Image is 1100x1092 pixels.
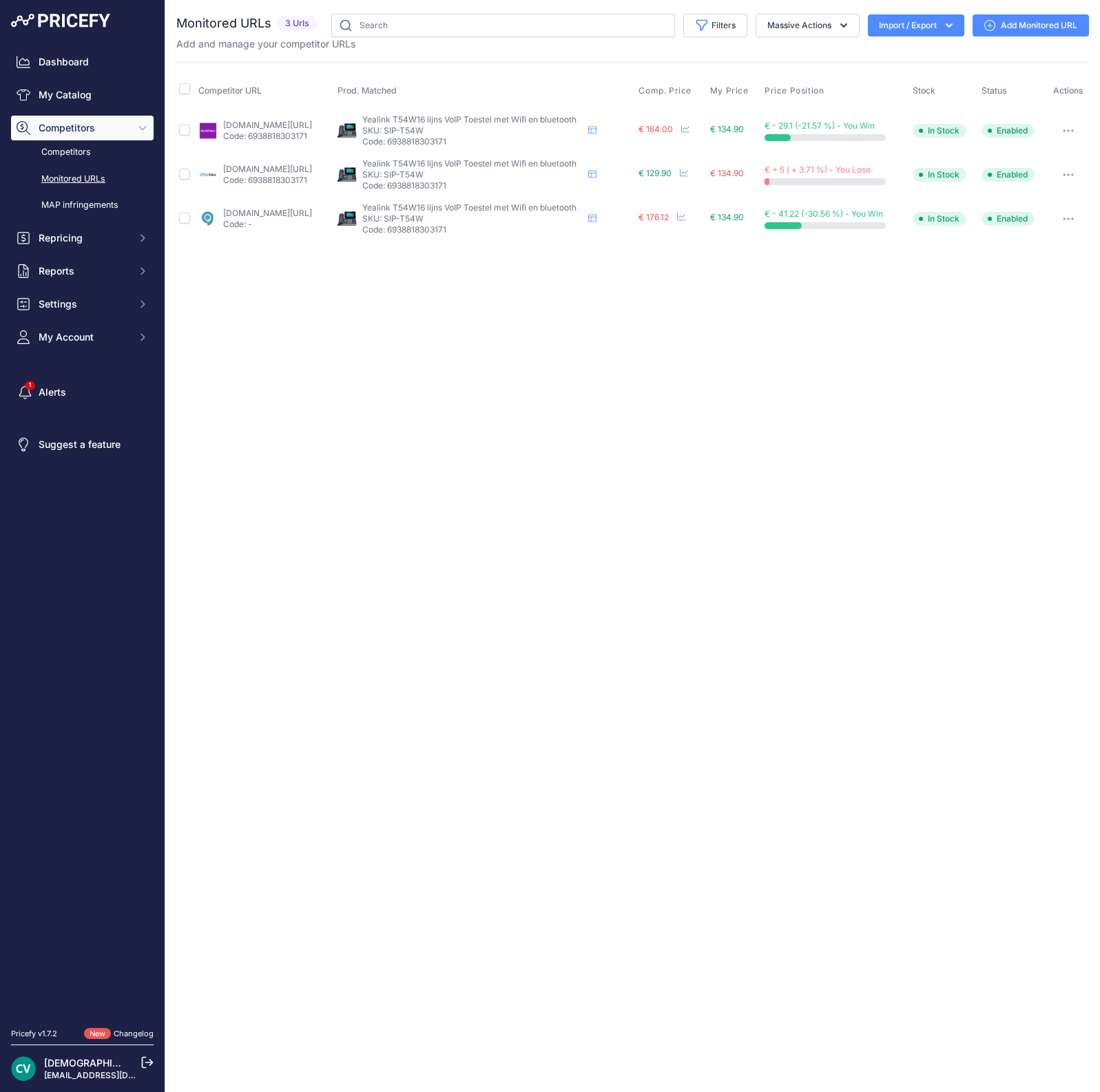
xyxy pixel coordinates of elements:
[223,120,312,130] a: [DOMAIN_NAME][URL]
[338,85,397,96] span: Prod. Matched
[765,85,824,96] span: Price Position
[223,208,312,218] a: [DOMAIN_NAME][URL]
[11,432,154,457] a: Suggest a feature
[710,85,751,96] button: My Price
[710,85,749,96] span: My Price
[39,297,129,311] span: Settings
[44,1057,375,1069] a: [DEMOGRAPHIC_DATA][PERSON_NAME] der ree [DEMOGRAPHIC_DATA]
[362,158,577,169] span: Yealink T54W16 lijns VoIP Toestel met Wifi en bluetooth
[11,14,110,28] img: Pricefy Logo
[11,1028,57,1040] div: Pricefy v1.7.2
[362,125,583,136] p: SKU: SIP-T54W
[223,219,312,230] p: Code: -
[362,180,583,191] p: Code: 6938818303171
[39,121,129,135] span: Competitors
[223,131,312,142] p: Code: 6938818303171
[362,224,583,235] p: Code: 6938818303171
[11,193,154,217] a: MAP infringements
[39,231,129,245] span: Repricing
[11,380,154,405] a: Alerts
[765,164,871,175] span: € + 5 ( + 3.71 %) - You Lose
[223,164,312,174] a: [DOMAIN_NAME][URL]
[765,85,827,96] button: Price Position
[1053,85,1083,96] span: Actions
[114,1029,154,1038] a: Changelog
[982,168,1035,182] span: Enabled
[277,16,318,32] span: 3 Urls
[11,83,154,107] a: My Catalog
[84,1028,111,1040] span: New
[331,14,675,37] input: Search
[639,85,694,96] button: Comp. Price
[362,202,577,213] span: Yealink T54W16 lijns VoIP Toestel met Wifi en bluetooth
[11,259,154,283] button: Reports
[710,124,744,134] span: € 134.90
[362,213,583,224] p: SKU: SIP-T54W
[639,212,669,222] span: € 176.12
[710,168,744,178] span: € 134.90
[639,85,692,96] span: Comp. Price
[11,292,154,317] button: Settings
[913,85,935,96] span: Stock
[765,120,875,131] span: € - 29.1 (-21.57 %) - You Win
[223,175,312,186] p: Code: 6938818303171
[362,169,583,180] p: SKU: SIP-T54W
[639,168,672,178] span: € 129.90
[913,212,966,226] span: In Stock
[913,124,966,138] span: In Stock
[39,330,129,344] span: My Account
[39,264,129,278] span: Reports
[176,37,355,51] p: Add and manage your competitor URLs
[362,136,583,147] p: Code: 6938818303171
[683,14,747,37] button: Filters
[11,50,154,74] a: Dashboard
[11,226,154,250] button: Repricing
[11,325,154,350] button: My Account
[44,1070,188,1080] a: [EMAIL_ADDRESS][DOMAIN_NAME]
[756,14,860,37] button: Massive Actions
[982,212,1035,226] span: Enabled
[362,114,577,125] span: Yealink T54W16 lijns VoIP Toestel met Wifi en bluetooth
[639,124,673,134] span: € 164.00
[982,85,1007,96] span: Status
[868,14,964,36] button: Import / Export
[198,85,262,96] span: Competitor URL
[11,167,154,191] a: Monitored URLs
[11,140,154,164] a: Competitors
[710,212,744,222] span: € 134.90
[973,14,1089,36] a: Add Monitored URL
[913,168,966,182] span: In Stock
[982,124,1035,138] span: Enabled
[176,14,271,33] h2: Monitored URLs
[11,116,154,140] button: Competitors
[765,208,883,219] span: € - 41.22 (-30.56 %) - You Win
[11,50,154,1011] nav: Sidebar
